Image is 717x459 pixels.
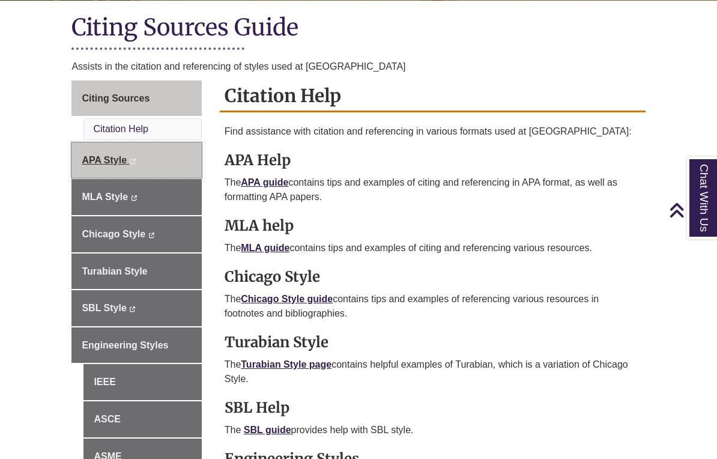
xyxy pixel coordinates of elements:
a: MLA Style [71,179,201,215]
a: SBL Style [71,290,201,326]
a: Citing Sources [71,81,201,117]
a: SBL guide [244,425,291,435]
i: This link opens in a new window [131,195,138,201]
span: MLA Style [82,192,128,202]
i: This link opens in a new window [148,233,155,238]
span: APA Style [82,155,127,165]
span: Turabian Style [82,266,147,276]
a: APA Style [71,142,201,178]
a: APA guide [241,177,288,187]
i: This link opens in a new window [129,306,136,312]
strong: APA Help [225,151,291,169]
span: SBL Style [82,303,126,313]
a: MLA guide [241,243,289,253]
span: Citing Sources [82,93,150,103]
h2: Citation Help [220,81,646,112]
p: The contains helpful examples of Turabian, which is a variation of Chicago Style. [225,357,641,386]
h1: Citing Sources Guide [71,13,645,44]
p: The contains tips and examples of citing and referencing in APA format, as well as formatting APA... [225,175,641,204]
a: Chicago Style guide [241,294,333,304]
strong: Chicago Style [225,267,320,286]
a: ASCE [83,401,201,437]
p: The contains tips and examples of referencing various resources in footnotes and bibliographies. [225,292,641,321]
a: Turabian Style page [241,359,331,369]
span: Engineering Styles [82,340,168,350]
span: Assists in the citation and referencing of styles used at [GEOGRAPHIC_DATA] [71,61,405,71]
strong: Turabian Style [225,333,328,351]
span: Chicago Style [82,229,145,239]
p: The contains tips and examples of citing and referencing various resources. [225,241,641,255]
a: Citation Help [93,124,148,134]
a: Engineering Styles [71,327,201,363]
strong: MLA help [225,216,294,235]
p: Find assistance with citation and referencing in various formats used at [GEOGRAPHIC_DATA]: [225,124,641,139]
p: The provides help with SBL style. [225,423,641,437]
a: Turabian Style [71,254,201,290]
i: This link opens in a new window [130,159,136,164]
a: Chicago Style [71,216,201,252]
strong: SBL Help [225,398,289,417]
a: IEEE [83,364,201,400]
a: Back to Top [669,202,714,218]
